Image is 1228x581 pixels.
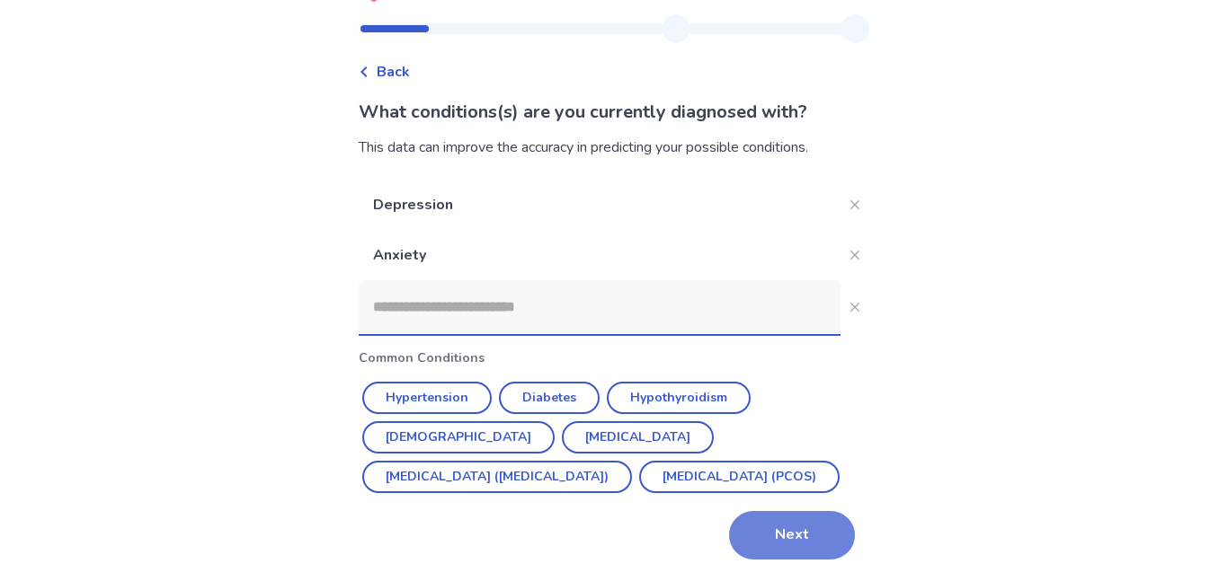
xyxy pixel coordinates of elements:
button: [MEDICAL_DATA] [562,421,714,453]
button: Hypothyroidism [607,382,751,414]
button: [MEDICAL_DATA] ([MEDICAL_DATA]) [362,461,632,493]
div: This data can improve the accuracy in predicting your possible conditions. [359,136,869,158]
p: Anxiety [359,230,841,280]
button: [MEDICAL_DATA] (PCOS) [639,461,840,493]
span: Back [377,61,410,83]
p: What conditions(s) are you currently diagnosed with? [359,99,869,126]
button: Close [841,190,869,219]
button: Diabetes [499,382,600,414]
button: Next [729,511,855,559]
button: [DEMOGRAPHIC_DATA] [362,421,555,453]
input: Close [359,280,841,334]
button: Hypertension [362,382,492,414]
p: Depression [359,180,841,230]
p: Common Conditions [359,348,869,367]
button: Close [841,293,869,321]
button: Close [841,241,869,269]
